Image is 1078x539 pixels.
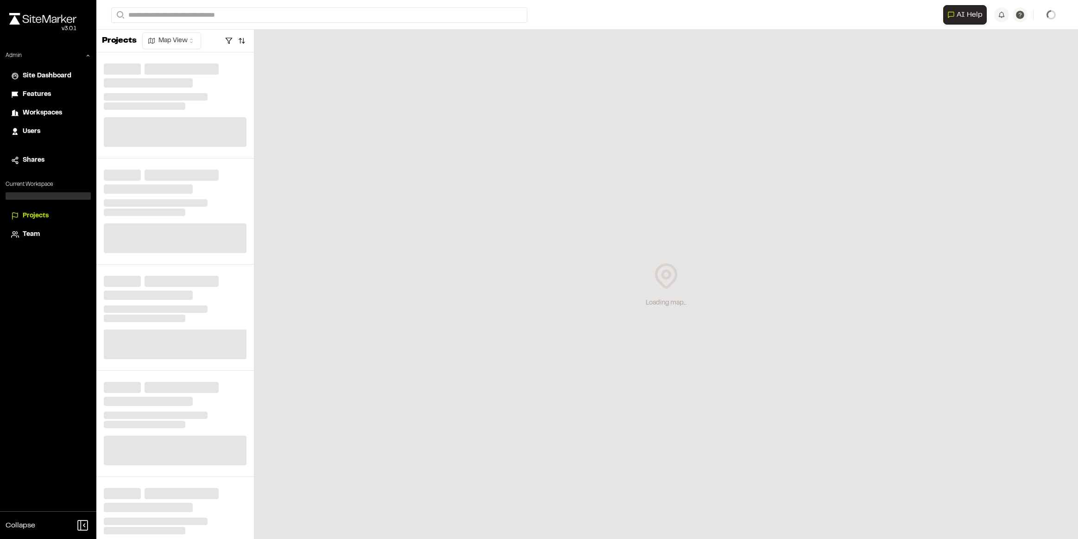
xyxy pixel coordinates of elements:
span: Workspaces [23,108,62,118]
span: AI Help [957,9,983,20]
p: Projects [102,35,137,47]
button: Search [111,7,128,23]
span: Shares [23,155,44,165]
a: Team [11,229,85,240]
button: Open AI Assistant [943,5,987,25]
div: Oh geez...please don't... [9,25,76,33]
div: Open AI Assistant [943,5,990,25]
a: Workspaces [11,108,85,118]
a: Projects [11,211,85,221]
span: Features [23,89,51,100]
span: Collapse [6,520,35,531]
p: Admin [6,51,22,60]
span: Site Dashboard [23,71,71,81]
span: Projects [23,211,49,221]
a: Site Dashboard [11,71,85,81]
span: Users [23,127,40,137]
span: Team [23,229,40,240]
p: Current Workspace [6,180,91,189]
img: rebrand.png [9,13,76,25]
a: Features [11,89,85,100]
div: Loading map... [646,298,686,308]
a: Users [11,127,85,137]
a: Shares [11,155,85,165]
